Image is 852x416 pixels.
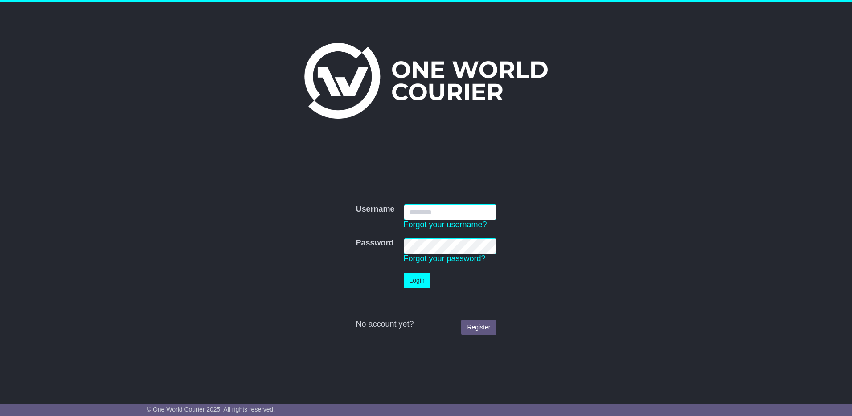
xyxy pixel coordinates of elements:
[404,254,486,263] a: Forgot your password?
[404,220,487,229] a: Forgot your username?
[356,320,496,329] div: No account yet?
[356,238,393,248] label: Password
[404,273,430,288] button: Login
[147,406,275,413] span: © One World Courier 2025. All rights reserved.
[356,204,394,214] label: Username
[461,320,496,335] a: Register
[304,43,548,119] img: One World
